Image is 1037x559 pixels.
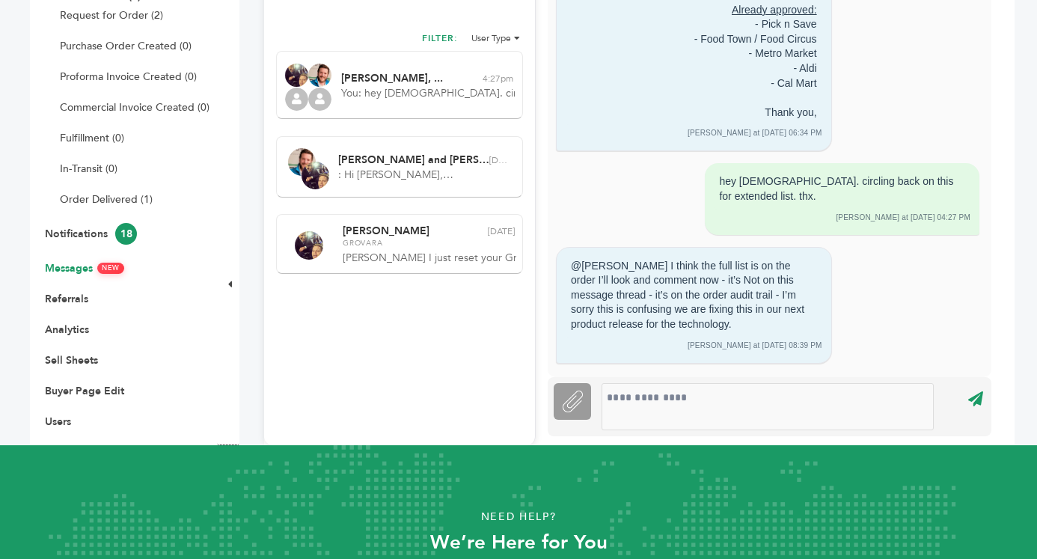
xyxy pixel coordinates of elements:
a: Purchase Order Created (0) [60,39,192,53]
p: Need Help? [52,506,985,528]
a: Notifications18 [45,227,137,241]
div: [PERSON_NAME] at [DATE] 04:27 PM [714,213,970,223]
a: Analytics [45,323,89,337]
a: Commercial Invoice Created (0) [60,100,209,114]
span: : Hi [PERSON_NAME], [338,168,512,183]
h2: FILTER: [422,32,458,49]
label: Attachment File [554,383,591,420]
span: [PERSON_NAME], ... [341,73,443,84]
a: Order Delivered (1) [60,192,153,207]
span: Grovara [343,238,515,248]
span: 18 [115,223,137,245]
a: Sell Sheets [45,353,98,367]
a: Referrals [45,292,88,306]
div: Thank you, [765,106,816,120]
div: [PERSON_NAME] at [DATE] 08:39 PM [688,340,822,351]
span: You: hey [DEMOGRAPHIC_DATA]. circling back on this for extended list. thx. [341,86,515,101]
div: - Cal Mart [771,76,816,91]
a: Users [45,415,71,429]
a: Fulfillment (0) [60,131,124,145]
a: Buyer Page Edit [45,384,124,398]
img: profile.png [285,88,308,111]
u: Already approved: [732,3,817,18]
div: - Aldi [793,61,816,76]
div: hey [DEMOGRAPHIC_DATA]. circling back on this for extended list. thx. [714,169,970,209]
li: User Type [471,32,520,44]
span: NEW [97,263,124,274]
div: @[PERSON_NAME] I think the full list is on the order I’ll look and comment now - it’s Not on this... [566,254,822,337]
span: [PERSON_NAME] and [PERSON_NAME] [338,155,489,165]
div: - Food Town / Food Circus [694,32,817,47]
img: profile.png [308,88,331,111]
a: MessagesNEW [45,261,124,275]
div: - Metro Market [749,46,817,61]
a: Request for Order (2) [60,8,163,22]
a: In-Transit (0) [60,162,117,176]
span: 4:27pm [483,74,513,83]
span: [DATE] [488,227,515,236]
div: [PERSON_NAME] at [DATE] 06:34 PM [688,128,822,138]
a: Proforma Invoice Created (0) [60,70,197,84]
span: [DATE] [489,156,510,165]
span: [PERSON_NAME] I just reset your Grovara password - please login to complete your deal with [PERSO... [343,251,516,266]
strong: We’re Here for You [430,529,608,556]
span: [PERSON_NAME] [343,226,429,236]
div: - Pick n Save [755,17,816,32]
